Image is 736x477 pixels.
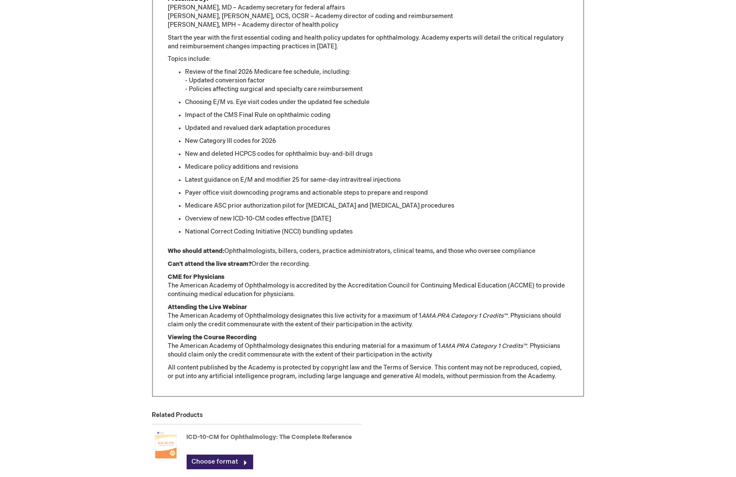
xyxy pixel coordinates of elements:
p: Start the year with the first essential coding and health policy updates for ophthalmology. Acade... [168,34,568,51]
p: The American Academy of Ophthalmology designates this live activity for a maximum of 1 . Physicia... [168,303,568,329]
li: New and deleted HCPCS codes for ophthalmic buy-and-bill drugs [185,150,568,159]
a: Choose format [187,455,253,470]
li: Overview of new ICD-10-CM codes effective [DATE] [185,215,568,224]
strong: Related Products [152,412,203,419]
li: Updated and revalued dark adaptation procedures [185,124,568,133]
strong: Who should attend: [168,248,225,255]
strong: CME for Physicians [168,274,225,281]
p: Topics include: [168,55,568,64]
em: AMA PRA Category 1 Credits™ [422,313,508,320]
strong: Can't attend the live stream? [168,261,252,268]
li: Latest guidance on E/M and modifier 25 for same-day intravitreal injections [185,176,568,185]
li: Choosing E/M vs. Eye visit codes under the updated fee schedule [185,98,568,107]
img: ICD-10-CM for Ophthalmology: The Complete Reference [152,428,180,462]
p: Ophthalmologists, billers, coders, practice administrators, clinical teams, and those who oversee... [168,247,568,256]
p: The American Academy of Ophthalmology designates this enduring material for a maximum of 1 . Phys... [168,334,568,360]
li: Review of the final 2026 Medicare fee schedule, including: - Updated conversion factor - Policies... [185,68,568,94]
em: AMA PRA Category 1 Credits™ [441,343,527,350]
li: Payer office visit downcoding programs and actionable steps to prepare and respond [185,189,568,198]
li: National Correct Coding Initiative (NCCI) bundling updates [185,228,568,237]
p: Order the recording. [168,260,568,269]
p: All content published by the Academy is protected by copyright law and the Terms of Service. This... [168,364,568,381]
li: Medicare ASC prior authorization pilot for [MEDICAL_DATA] and [MEDICAL_DATA] procedures [185,202,568,211]
li: New Category III codes for 2026 [185,137,568,146]
li: Medicare policy additions and revisions [185,163,568,172]
p: The American Academy of Ophthalmology is accredited by the Accreditation Council for Continuing M... [168,273,568,299]
a: ICD-10-CM for Ophthalmology: The Complete Reference [187,434,352,441]
strong: Attending the Live Webinar [168,304,248,311]
strong: Viewing the Course Recording [168,334,257,341]
li: Impact of the CMS Final Rule on ophthalmic coding [185,111,568,120]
